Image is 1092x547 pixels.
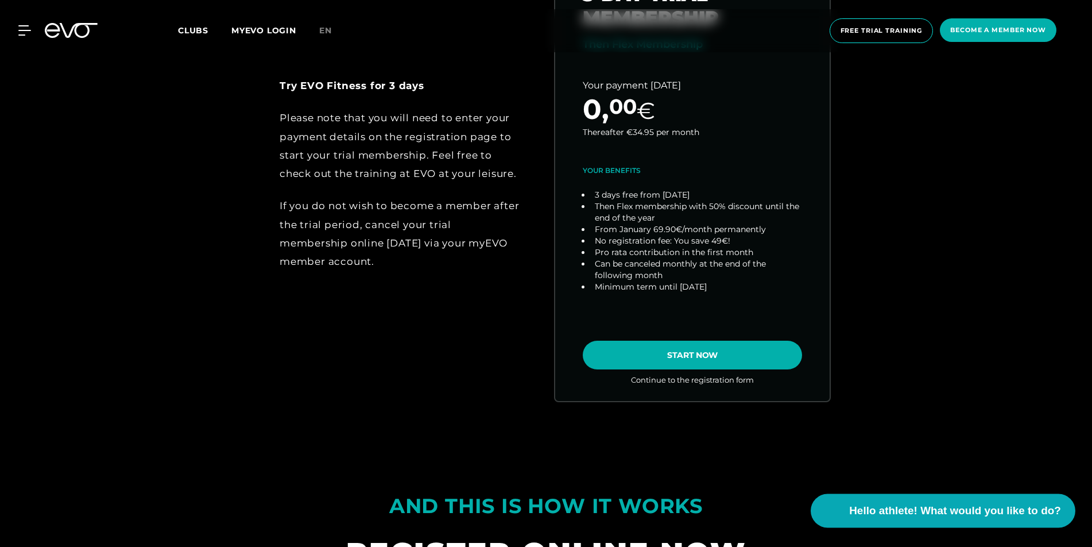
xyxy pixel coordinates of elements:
[950,26,1046,34] font: Become a member now
[389,494,703,518] font: AND THIS IS HOW IT WORKS
[280,80,424,91] font: Try EVO Fitness for 3 days
[841,26,923,34] font: Free trial training
[319,25,332,36] font: en
[849,504,1061,517] font: Hello athlete! What would you like to do?
[811,494,1075,528] button: Hello athlete! What would you like to do?
[280,200,519,267] font: If you do not wish to become a member after the trial period, cancel your trial membership online...
[826,18,937,43] a: Free trial training
[936,18,1060,43] a: Become a member now
[231,25,296,36] a: MYEVO LOGIN
[280,112,517,179] font: Please note that you will need to enter your payment details on the registration page to start yo...
[319,24,346,37] a: en
[178,25,231,36] a: Clubs
[178,25,208,36] font: Clubs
